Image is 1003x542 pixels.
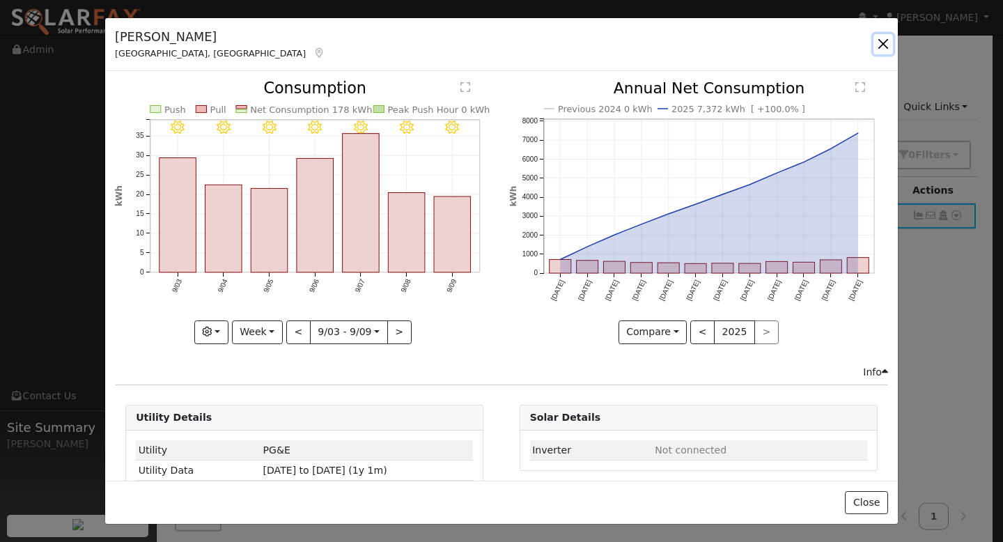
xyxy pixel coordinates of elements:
h5: [PERSON_NAME] [115,28,325,46]
text: 9/05 [262,278,274,294]
rect: onclick="" [765,262,787,274]
i: 9/06 - Clear [309,121,322,134]
text: [DATE] [576,279,592,302]
td: Inverter [530,440,653,460]
text: [DATE] [793,279,809,302]
i: 9/04 - Clear [217,121,231,134]
rect: onclick="" [739,264,761,274]
text: [DATE] [739,279,755,302]
text: 9/09 [445,278,458,294]
text: [DATE] [712,279,728,302]
rect: onclick="" [576,261,598,273]
rect: onclick="" [343,134,380,272]
text: [DATE] [630,279,646,302]
text: 2000 [522,231,538,239]
text: 9/07 [354,278,366,294]
text: [DATE] [603,279,619,302]
text: 9/06 [308,278,320,294]
button: > [387,320,412,344]
i: 9/05 - Clear [263,121,277,134]
text: Peak Push Hour 0 kWh [388,104,490,115]
text: 4000 [522,194,538,201]
circle: onclick="" [584,245,590,250]
button: 2025 [714,320,755,344]
text: 0 [140,269,144,277]
strong: Utility Details [136,412,212,423]
rect: onclick="" [434,197,471,273]
text: [DATE] [685,279,701,302]
text: [DATE] [847,279,863,302]
span: ID: null, authorized: None [655,444,726,456]
text: 30 [136,152,144,160]
circle: onclick="" [665,211,671,217]
circle: onclick="" [855,130,861,136]
text: Consumption [264,79,367,98]
td: Utility Data [136,460,261,481]
text: 9/04 [217,278,229,294]
rect: onclick="" [297,159,334,273]
button: Compare [619,320,687,344]
div: Info [863,365,888,380]
text: 5 [140,249,144,257]
rect: onclick="" [847,258,869,273]
rect: onclick="" [549,260,570,274]
text: [DATE] [766,279,782,302]
strong: Solar Details [530,412,600,423]
rect: onclick="" [658,263,679,274]
span: [GEOGRAPHIC_DATA], [GEOGRAPHIC_DATA] [115,48,306,59]
rect: onclick="" [793,263,814,274]
button: < [286,320,311,344]
text: 35 [136,132,144,140]
text: 10 [136,230,144,238]
text: 25 [136,171,144,179]
button: Week [232,320,283,344]
rect: onclick="" [389,193,426,272]
text:  [461,82,471,93]
text: 9/03 [171,278,183,294]
circle: onclick="" [747,182,752,187]
rect: onclick="" [603,262,625,274]
rect: onclick="" [685,264,706,274]
rect: onclick="" [712,263,733,273]
i: 9/03 - Clear [171,121,185,134]
circle: onclick="" [774,171,779,176]
text: Annual Net Consumption [613,79,804,97]
text: [DATE] [550,279,566,302]
rect: onclick="" [251,189,288,273]
rect: onclick="" [820,260,841,273]
circle: onclick="" [801,160,807,165]
text: kWh [114,186,124,207]
button: Close [845,491,887,515]
span: ID: 17273580, authorized: 09/11/25 [263,444,290,456]
text: 8000 [522,118,538,125]
text:  [855,82,865,93]
text: 15 [136,210,144,218]
text: 6000 [522,155,538,163]
text: 3000 [522,212,538,220]
text: Push [164,104,186,115]
text: 1000 [522,251,538,258]
i: 9/07 - Clear [354,121,368,134]
circle: onclick="" [692,202,698,208]
rect: onclick="" [630,263,652,273]
text: kWh [508,186,518,207]
text: Previous 2024 0 kWh [558,104,653,114]
text: [DATE] [820,279,836,302]
rect: onclick="" [205,185,242,273]
circle: onclick="" [557,257,563,263]
text: 5000 [522,174,538,182]
circle: onclick="" [720,192,725,197]
i: 9/08 - Clear [400,121,414,134]
text: Net Consumption 178 kWh [250,104,372,115]
text: 7000 [522,137,538,144]
a: Map [313,47,325,59]
button: < [690,320,715,344]
i: 9/09 - Clear [446,121,460,134]
button: 9/03 - 9/09 [310,320,388,344]
text: [DATE] [658,279,674,302]
circle: onclick="" [828,146,834,152]
circle: onclick="" [612,233,617,238]
text: 0 [534,270,538,277]
td: Utility [136,440,261,460]
span: [DATE] to [DATE] (1y 1m) [263,465,387,476]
